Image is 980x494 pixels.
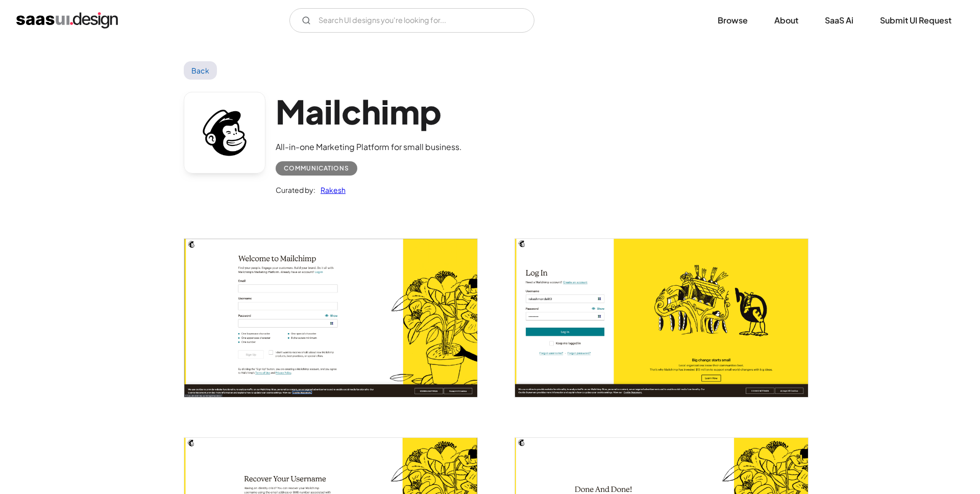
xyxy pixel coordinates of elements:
img: 601780657cad090fc30deb59_Mailchimp-Login.jpg [515,239,808,397]
a: home [16,12,118,29]
a: Back [184,61,217,80]
h1: Mailchimp [276,92,462,131]
a: open lightbox [184,239,477,397]
a: open lightbox [515,239,808,397]
a: About [762,9,811,32]
img: 60178065710fdf421d6e09c7_Mailchimp-Signup.jpg [184,239,477,397]
a: Submit UI Request [868,9,964,32]
a: Browse [705,9,760,32]
div: Curated by: [276,184,315,196]
a: Rakesh [315,184,346,196]
div: All-in-one Marketing Platform for small business. [276,141,462,153]
input: Search UI designs you're looking for... [289,8,534,33]
a: SaaS Ai [813,9,866,32]
div: Communications [284,162,349,175]
form: Email Form [289,8,534,33]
